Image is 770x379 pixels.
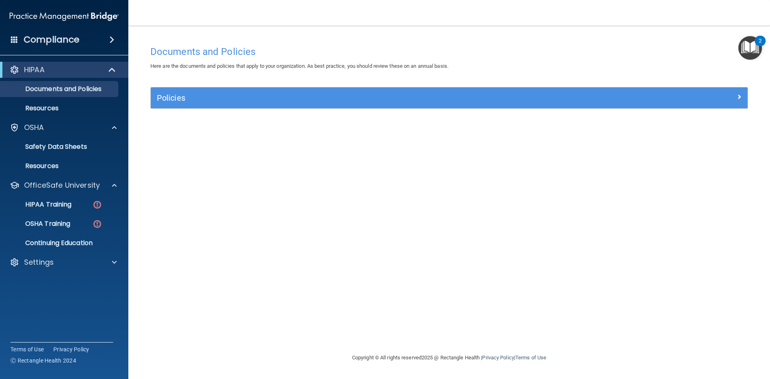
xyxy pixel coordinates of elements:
[5,143,115,151] p: Safety Data Sheets
[10,123,117,132] a: OSHA
[759,41,762,51] div: 2
[5,201,71,209] p: HIPAA Training
[738,36,762,60] button: Open Resource Center, 2 new notifications
[631,322,760,354] iframe: Drift Widget Chat Controller
[157,93,592,102] h5: Policies
[10,257,117,267] a: Settings
[5,85,115,93] p: Documents and Policies
[24,65,45,75] p: HIPAA
[150,47,748,57] h4: Documents and Policies
[53,345,89,353] a: Privacy Policy
[10,357,76,365] span: Ⓒ Rectangle Health 2024
[10,345,44,353] a: Terms of Use
[92,219,102,229] img: danger-circle.6113f641.png
[150,63,448,69] span: Here are the documents and policies that apply to your organization. As best practice, you should...
[5,104,115,112] p: Resources
[10,180,117,190] a: OfficeSafe University
[5,239,115,247] p: Continuing Education
[24,123,44,132] p: OSHA
[24,34,79,45] h4: Compliance
[10,65,116,75] a: HIPAA
[92,200,102,210] img: danger-circle.6113f641.png
[24,257,54,267] p: Settings
[482,355,514,361] a: Privacy Policy
[5,220,70,228] p: OSHA Training
[515,355,546,361] a: Terms of Use
[24,180,100,190] p: OfficeSafe University
[5,162,115,170] p: Resources
[10,8,119,24] img: PMB logo
[303,345,596,371] div: Copyright © All rights reserved 2025 @ Rectangle Health | |
[157,91,742,104] a: Policies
